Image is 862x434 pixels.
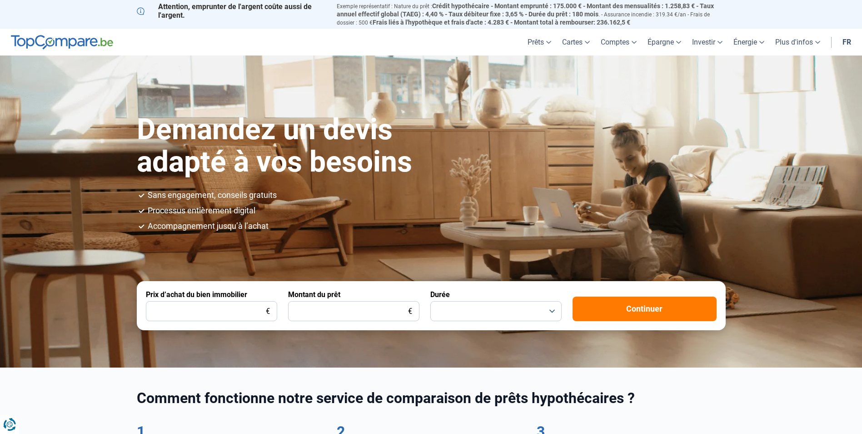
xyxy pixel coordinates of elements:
[595,29,642,56] a: Comptes
[837,29,857,56] a: fr
[408,308,412,315] span: €
[373,19,630,26] span: Frais liés à l'hypothèque et frais d'acte : 4.283 € - Montant total à rembourser: 236.162,5 €
[573,297,717,321] button: Continuer
[642,29,687,56] a: Épargne
[522,29,557,56] a: Prêts
[557,29,595,56] a: Cartes
[337,2,714,18] span: Crédit hypothécaire - Montant emprunté : 175.000 € - Montant des mensualités : 1.258,83 € - Taux ...
[770,29,826,56] a: Plus d'infos
[148,222,726,230] li: Accompagnement jusqu’à l’achat
[137,2,326,20] p: Attention, emprunter de l'argent coûte aussi de l'argent.
[148,207,726,215] li: Processus entièrement digital
[146,290,247,299] label: Prix d’achat du bien immobilier
[11,35,113,50] img: TopCompare
[288,290,340,299] label: Montant du prêt
[148,191,726,199] li: Sans engagement, conseils gratuits
[266,308,270,315] span: €
[430,290,450,299] label: Durée
[337,2,726,26] p: Exemple représentatif : Nature du prêt : . - Assurance incendie : 319.34 €/an - Frais de dossier ...
[137,389,726,407] h2: Comment fonctionne notre service de comparaison de prêts hypothécaires ?
[728,29,770,56] a: Énergie
[137,114,486,178] h1: Demandez un devis adapté à vos besoins
[687,29,728,56] a: Investir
